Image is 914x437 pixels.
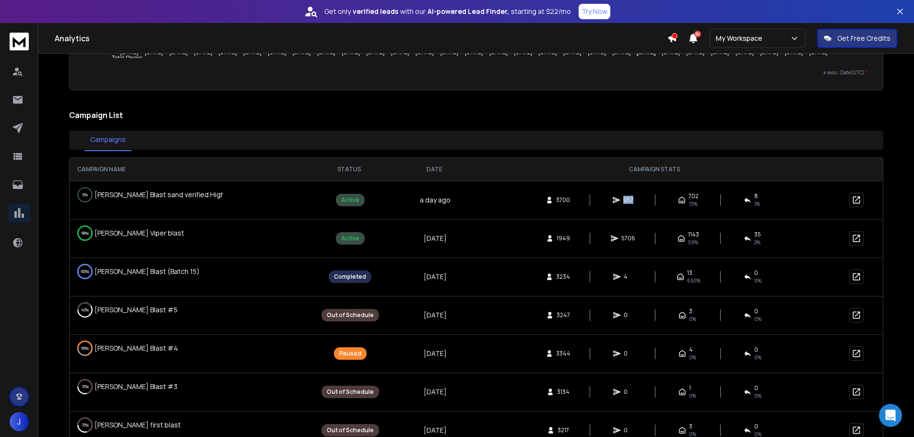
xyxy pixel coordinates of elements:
[70,258,223,285] td: [PERSON_NAME] Blast (Batch 15)
[754,192,758,200] span: 8
[321,386,379,398] div: Out of Schedule
[467,158,842,181] th: CAMPAIGN STATS
[689,346,693,354] span: 4
[70,296,223,323] td: [PERSON_NAME] Blast #5
[754,231,761,238] span: 35
[243,49,261,56] tspan: [DATE]
[694,31,701,37] span: 50
[321,309,379,321] div: Out of Schedule
[556,196,570,204] span: 3700
[687,269,692,277] span: 13
[82,420,89,430] p: 70 %
[754,423,758,430] span: 0
[324,7,571,16] p: Get only with our starting at $22/mo
[621,235,635,242] span: 5706
[10,412,29,431] button: J
[440,49,458,56] tspan: [DATE]
[736,49,754,56] tspan: [DATE]
[785,49,803,56] tspan: [DATE]
[334,347,367,360] div: Paused
[342,49,360,56] tspan: [DATE]
[297,158,402,181] th: STATUS
[514,49,532,56] tspan: [DATE]
[268,49,286,56] tspan: [DATE]
[557,388,570,396] span: 3134
[579,4,610,19] button: Try Now
[391,49,409,56] tspan: [DATE]
[82,343,89,353] p: 69 %
[686,49,704,56] tspan: [DATE]
[879,404,902,427] div: Open Intercom Messenger
[69,109,883,121] h2: Campaign List
[687,277,700,284] span: 650 %
[85,69,867,76] p: x-axis : Date(UTC)
[556,350,570,357] span: 3344
[716,34,766,43] p: My Workspace
[194,49,212,56] tspan: [DATE]
[624,273,633,281] span: 4
[754,392,761,400] span: 0%
[689,315,696,323] span: 0%
[321,424,379,437] div: Out of Schedule
[754,200,760,208] span: 1 %
[556,273,570,281] span: 3234
[427,7,509,16] strong: AI-powered Lead Finder,
[623,196,633,204] span: 957
[754,346,758,354] span: 0
[82,382,89,391] p: 70 %
[754,238,760,246] span: 2 %
[688,238,698,246] span: 59 %
[70,220,223,247] td: [PERSON_NAME] Viper blast
[81,267,89,276] p: 100 %
[402,334,467,373] td: [DATE]
[70,373,223,400] td: [PERSON_NAME] Blast #3
[219,49,237,56] tspan: [DATE]
[353,7,398,16] strong: verified leads
[81,305,89,315] p: 40 %
[336,232,365,245] div: Active
[688,200,698,208] span: 73 %
[689,392,696,400] span: 0%
[637,49,656,56] tspan: [DATE]
[120,49,138,56] tspan: [DATE]
[402,181,467,219] td: a day ago
[83,190,88,200] p: 0 %
[70,158,297,181] th: CAMPAIGN NAME
[293,49,311,56] tspan: [DATE]
[613,49,631,56] tspan: [DATE]
[465,49,483,56] tspan: [DATE]
[754,277,761,284] span: 0 %
[662,49,680,56] tspan: [DATE]
[70,335,223,362] td: [PERSON_NAME] Blast #4
[688,192,699,200] span: 702
[557,235,570,242] span: 1949
[754,384,758,392] span: 0
[105,55,142,61] span: Total Opens
[754,354,761,361] span: 0%
[336,194,365,206] div: Active
[754,315,761,323] span: 0%
[754,307,758,315] span: 0
[10,33,29,50] img: logo
[689,307,692,315] span: 3
[415,49,434,56] tspan: [DATE]
[809,49,828,56] tspan: [DATE]
[145,49,163,56] tspan: [DATE]
[402,373,467,411] td: [DATE]
[837,34,890,43] p: Get Free Credits
[539,49,557,56] tspan: [DATE]
[588,49,606,56] tspan: [DATE]
[317,49,335,56] tspan: [DATE]
[558,426,569,434] span: 3217
[688,231,699,238] span: 1143
[760,49,778,56] tspan: [DATE]
[689,423,692,430] span: 3
[711,49,729,56] tspan: [DATE]
[82,228,89,238] p: 99 %
[624,426,633,434] span: 0
[169,49,188,56] tspan: [DATE]
[366,49,384,56] tspan: [DATE]
[624,388,633,396] span: 0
